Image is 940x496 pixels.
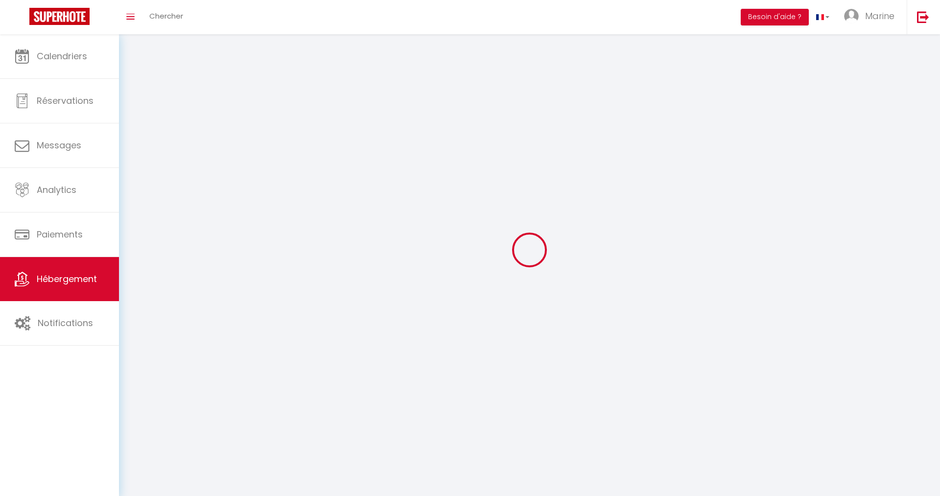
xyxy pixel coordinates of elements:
[917,11,929,23] img: logout
[38,317,93,329] span: Notifications
[37,139,81,151] span: Messages
[37,94,94,107] span: Réservations
[37,228,83,240] span: Paiements
[844,9,859,24] img: ...
[865,10,894,22] span: Marine
[37,184,76,196] span: Analytics
[149,11,183,21] span: Chercher
[741,9,809,25] button: Besoin d'aide ?
[37,50,87,62] span: Calendriers
[29,8,90,25] img: Super Booking
[37,273,97,285] span: Hébergement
